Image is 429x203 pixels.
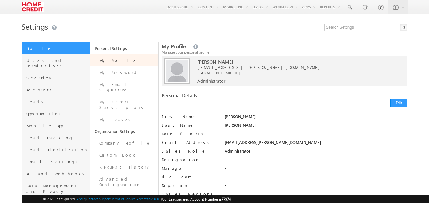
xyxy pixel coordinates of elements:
span: Email Settings [26,159,88,165]
a: Data Management and Privacy [22,180,90,197]
span: My Profile [162,43,186,50]
a: Opportunities [22,108,90,120]
a: My Leaves [90,113,158,125]
a: Personal Settings [90,42,158,54]
a: My Profile [90,54,158,66]
input: Search Settings [324,24,407,31]
label: Manager [162,165,218,171]
span: [EMAIL_ADDRESS][PERSON_NAME][DOMAIN_NAME] [197,65,394,70]
a: Lead Tracking [22,132,90,144]
a: Accounts [22,84,90,96]
a: API and Webhooks [22,168,90,180]
img: Custom Logo [22,2,44,12]
a: My Report Subscriptions [90,96,158,113]
span: 77974 [222,197,231,201]
span: Mobile App [26,123,88,129]
span: Data Management and Privacy [26,183,88,194]
label: Last Name [162,122,218,128]
a: Users and Permissions [22,54,90,72]
a: Profile [22,42,90,54]
span: Profile [26,46,88,51]
span: [PHONE_NUMBER] [197,70,244,75]
a: Terms of Service [112,197,136,201]
a: Contact Support [86,197,111,201]
span: Settings [22,22,48,31]
a: My Password [90,66,158,78]
label: Sales Role [162,148,218,154]
span: Your Leadsquared Account Number is [161,197,231,201]
a: Company Profile [90,137,158,149]
a: Leads [22,96,90,108]
a: Acceptable Use [136,197,160,201]
span: Users and Permissions [26,58,88,69]
span: Security [26,75,88,81]
span: Accounts [26,87,88,93]
label: First Name [162,114,218,119]
div: - [225,157,407,165]
label: Designation [162,157,218,162]
div: [PERSON_NAME] [225,114,407,122]
a: Email Settings [22,156,90,168]
div: Manage your personal profile [162,50,407,55]
label: Sales Regions [162,191,218,197]
a: My Email Signature [90,78,158,96]
span: [PERSON_NAME] [197,59,394,65]
a: Lead Prioritization [22,144,90,156]
a: Request History [90,161,158,173]
a: Billing and Usage [90,191,158,202]
a: Mobile App [22,120,90,132]
span: API and Webhooks [26,171,88,177]
span: Lead Tracking [26,135,88,141]
a: Custom Logo [90,149,158,161]
span: Lead Prioritization [26,147,88,153]
span: © 2025 LeadSquared | | | | | [43,196,231,202]
a: About [77,197,85,201]
span: Opportunities [26,111,88,117]
div: - [225,174,407,183]
div: Personal Details [162,93,281,101]
div: - [225,191,407,200]
div: - [225,165,407,174]
div: - [225,183,407,191]
label: Old Team [162,174,218,180]
button: Edit [390,99,407,107]
a: Advanced Configuration [90,173,158,191]
div: [EMAIL_ADDRESS][PERSON_NAME][DOMAIN_NAME] [225,140,407,148]
label: Department [162,183,218,188]
label: Email Address [162,140,218,145]
div: [PERSON_NAME] [225,122,407,131]
span: Administrator [197,78,225,84]
label: Date Of Birth [162,131,218,137]
a: Organization Settings [90,125,158,137]
span: Leads [26,99,88,105]
a: Security [22,72,90,84]
div: Administrator [225,148,407,157]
